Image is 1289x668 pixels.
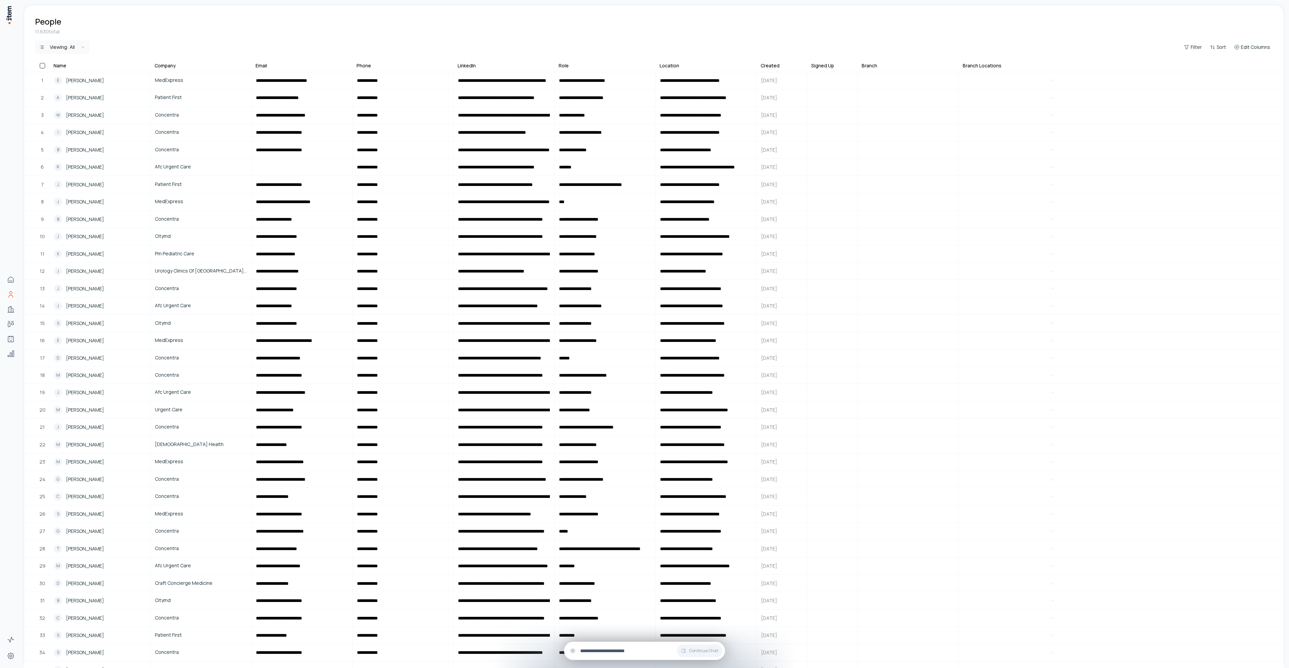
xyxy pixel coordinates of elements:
span: [PERSON_NAME] [66,580,104,587]
span: Concentra [155,492,247,500]
a: MedExpress [151,194,251,210]
span: Concentra [155,128,247,136]
div: J [54,267,62,275]
a: Concentra [151,610,251,626]
div: Role [559,62,569,69]
img: Item Brain Logo [5,5,12,25]
div: M [54,441,62,449]
span: MedExpress [155,76,247,84]
span: Afc Urgent Care [155,562,247,569]
div: B [54,597,62,605]
div: J [54,285,62,293]
div: Location [660,62,679,69]
span: [PERSON_NAME] [66,163,104,171]
span: 4 [41,129,44,136]
div: E [54,76,62,85]
div: 11,630 total [35,28,1273,35]
span: Concentra [155,648,247,656]
div: Branch [862,62,877,69]
span: [PERSON_NAME] [66,181,104,188]
div: I [54,128,62,136]
a: Urgent Care [151,402,251,418]
span: 14 [40,302,45,310]
div: C [54,614,62,622]
span: [PERSON_NAME] [66,476,104,483]
span: [PERSON_NAME] [66,441,104,448]
a: Concentra [151,419,251,435]
span: [PERSON_NAME] [66,545,104,552]
a: [DEMOGRAPHIC_DATA] Health [151,437,251,453]
span: 25 [39,493,45,500]
span: 9 [41,216,44,223]
a: Concentra [151,281,251,297]
a: People [4,288,18,301]
span: Concentra [155,215,247,223]
a: Afc Urgent Care [151,159,251,175]
a: D[PERSON_NAME] [50,575,150,592]
span: 2 [41,94,44,101]
a: MedExpress [151,332,251,349]
div: M [54,371,62,379]
span: 12 [40,267,45,275]
a: J[PERSON_NAME] [50,419,150,435]
span: 13 [40,285,45,292]
span: Concentra [155,545,247,552]
a: Pm Pediatric Care [151,246,251,262]
div: J [54,423,62,431]
span: [PERSON_NAME] [66,458,104,466]
span: [PERSON_NAME] [66,146,104,154]
div: K [54,250,62,258]
a: D[PERSON_NAME] [50,350,150,366]
span: Concentra [155,614,247,622]
a: Patient First [151,627,251,643]
span: Concentra [155,475,247,483]
span: [PERSON_NAME] [66,285,104,292]
a: S[PERSON_NAME] [50,627,150,643]
span: [PERSON_NAME] [66,493,104,500]
span: [PERSON_NAME] [66,406,104,414]
a: M[PERSON_NAME] [50,402,150,418]
button: Edit Columns [1231,42,1273,52]
a: E[PERSON_NAME] [50,72,150,89]
span: 34 [39,649,45,656]
div: D [54,579,62,587]
h1: People [35,16,61,27]
div: R [54,163,62,171]
div: B [54,146,62,154]
a: B[PERSON_NAME] [50,142,150,158]
a: Concentra [151,107,251,123]
span: 23 [39,458,45,466]
span: 8 [41,198,44,205]
a: G[PERSON_NAME] [50,523,150,539]
a: Concentra [151,211,251,227]
span: [PERSON_NAME] [66,510,104,518]
a: Patient First [151,177,251,193]
span: 27 [39,528,45,535]
span: 7 [41,181,44,188]
span: Concentra [155,354,247,361]
a: J[PERSON_NAME] [50,228,150,245]
div: S [54,319,62,327]
span: 18 [40,372,45,379]
a: Urology Clinics Of [GEOGRAPHIC_DATA][US_STATE], Pllc [151,263,251,279]
span: Concentra [155,285,247,292]
a: J[PERSON_NAME] [50,298,150,314]
span: 24 [39,476,45,483]
a: Concentra [151,142,251,158]
span: 22 [39,441,45,448]
div: Phone [357,62,371,69]
span: 3 [41,112,44,119]
span: [PERSON_NAME] [66,77,104,84]
div: Continue Chat [564,642,725,660]
span: Concentra [155,146,247,153]
a: MedExpress [151,454,251,470]
span: 28 [39,545,45,552]
span: [PERSON_NAME] [66,528,104,535]
div: M [54,562,62,570]
a: K[PERSON_NAME] [50,246,150,262]
a: M[PERSON_NAME] [50,454,150,470]
div: A [54,94,62,102]
a: Concentra [151,350,251,366]
a: J[PERSON_NAME] [50,281,150,297]
div: C [54,492,62,501]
